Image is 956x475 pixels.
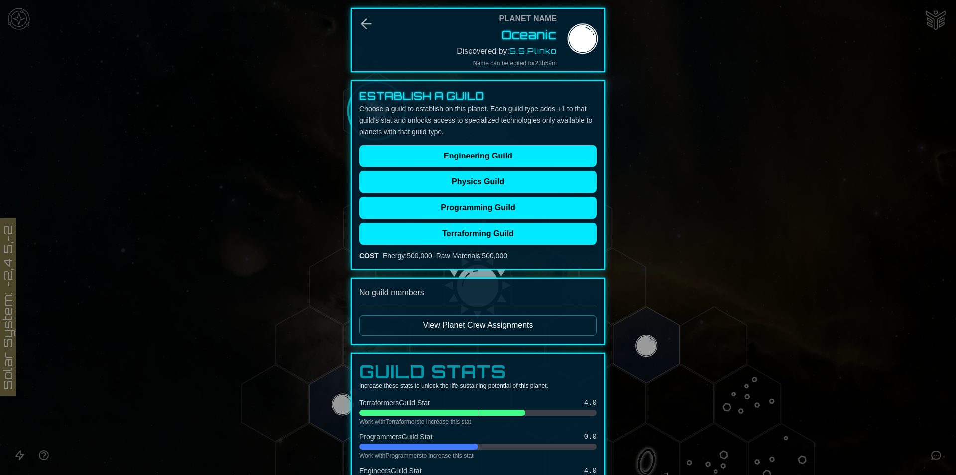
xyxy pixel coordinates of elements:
[502,27,557,43] button: Oceanic
[565,22,600,58] img: Planet Name Editor
[359,398,430,408] span: Terraformers Guild Stat
[359,89,597,103] h3: Establish a Guild
[359,382,597,390] p: Increase these stats to unlock the life-sustaining potential of this planet.
[359,362,597,382] h3: Guild Stats
[359,223,597,245] button: Terraforming Guild
[359,251,379,261] div: COST
[383,251,432,261] div: Energy : 500,000
[359,287,597,299] div: No guild members
[584,432,597,442] span: 0.0
[436,251,507,261] div: Raw Materials : 500,000
[499,13,557,25] div: Planet Name
[359,197,597,219] button: Programming Guild
[359,418,597,426] p: Work with Terraformers to increase this stat
[359,171,597,193] button: Physics Guild
[359,432,432,442] span: Programmers Guild Stat
[473,59,557,67] div: Name can be edited for 23 h 59 m
[358,16,374,32] button: Back
[359,315,597,336] button: View Planet Crew Assignments
[509,46,557,56] span: S.S.Plinko
[457,45,557,57] div: Discovered by:
[359,145,597,167] button: Engineering Guild
[359,103,597,137] p: Choose a guild to establish on this planet. Each guild type adds +1 to that guild's stat and unlo...
[359,452,597,460] p: Work with Programmers to increase this stat
[584,398,597,408] span: 4.0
